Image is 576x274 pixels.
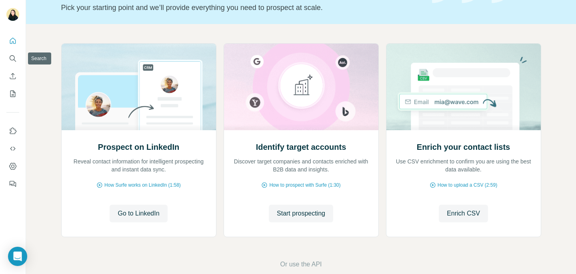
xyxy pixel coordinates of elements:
[6,69,19,83] button: Enrich CSV
[118,209,159,218] span: Go to LinkedIn
[61,2,422,13] p: Pick your starting point and we’ll provide everything you need to prospect at scale.
[6,177,19,191] button: Feedback
[280,260,322,269] button: Or use the API
[98,141,179,153] h2: Prospect on LinkedIn
[438,181,497,189] span: How to upload a CSV (2:59)
[386,44,541,130] img: Enrich your contact lists
[6,51,19,66] button: Search
[61,44,216,130] img: Prospect on LinkedIn
[6,124,19,138] button: Use Surfe on LinkedIn
[6,141,19,156] button: Use Surfe API
[447,209,480,218] span: Enrich CSV
[439,205,488,222] button: Enrich CSV
[6,8,19,21] img: Avatar
[104,181,181,189] span: How Surfe works on LinkedIn (1:58)
[70,157,208,173] p: Reveal contact information for intelligent prospecting and instant data sync.
[269,205,333,222] button: Start prospecting
[394,157,533,173] p: Use CSV enrichment to confirm you are using the best data available.
[6,87,19,101] button: My lists
[6,34,19,48] button: Quick start
[269,181,340,189] span: How to prospect with Surfe (1:30)
[6,159,19,173] button: Dashboard
[277,209,325,218] span: Start prospecting
[232,157,370,173] p: Discover target companies and contacts enriched with B2B data and insights.
[110,205,167,222] button: Go to LinkedIn
[256,141,346,153] h2: Identify target accounts
[417,141,510,153] h2: Enrich your contact lists
[8,247,27,266] div: Open Intercom Messenger
[224,44,379,130] img: Identify target accounts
